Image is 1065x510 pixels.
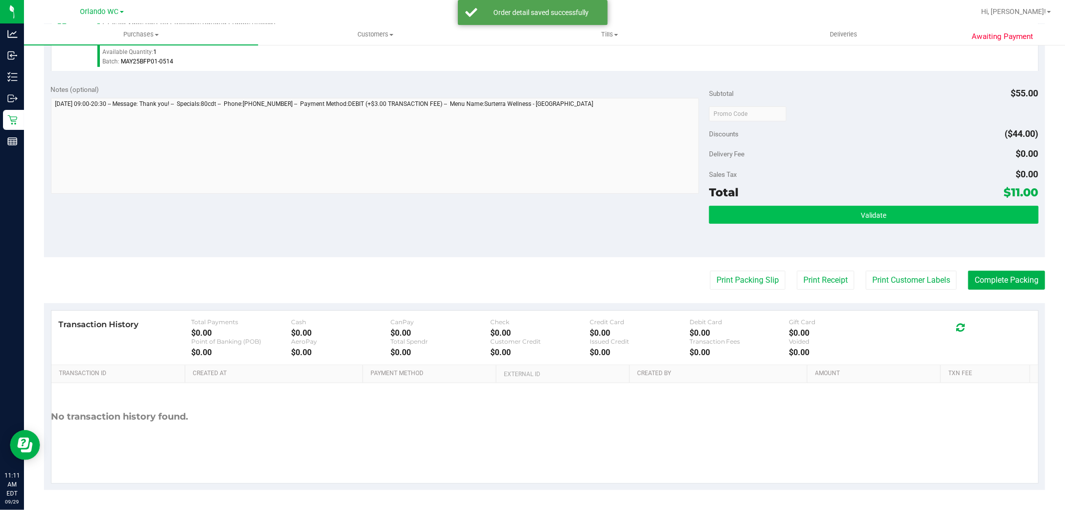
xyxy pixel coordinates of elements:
span: Batch: [102,58,119,65]
a: Created At [193,370,359,378]
span: Sales Tax [709,170,737,178]
div: Total Spendr [390,338,490,345]
div: Cash [291,318,390,326]
inline-svg: Analytics [7,29,17,39]
a: Deliveries [726,24,961,45]
div: $0.00 [690,328,789,338]
button: Complete Packing [968,271,1045,290]
button: Print Customer Labels [866,271,957,290]
a: Payment Method [370,370,492,378]
div: $0.00 [590,348,689,357]
iframe: Resource center [10,430,40,460]
div: $0.00 [789,328,888,338]
span: Awaiting Payment [972,31,1033,42]
div: $0.00 [291,328,390,338]
div: $0.00 [690,348,789,357]
div: Debit Card [690,318,789,326]
span: $0.00 [1016,169,1039,179]
input: Promo Code [709,106,786,121]
span: Subtotal [709,89,733,97]
a: Customers [258,24,492,45]
a: Created By [637,370,803,378]
span: Total [709,185,738,199]
div: $0.00 [789,348,888,357]
span: 1 [153,48,157,55]
a: Transaction ID [59,370,181,378]
inline-svg: Inventory [7,72,17,82]
span: ($44.00) [1005,128,1039,139]
div: CanPay [390,318,490,326]
div: Voided [789,338,888,345]
div: $0.00 [490,328,590,338]
a: Purchases [24,24,258,45]
div: Total Payments [191,318,291,326]
div: $0.00 [490,348,590,357]
p: 11:11 AM EDT [4,471,19,498]
div: Issued Credit [590,338,689,345]
div: $0.00 [191,348,291,357]
span: $55.00 [1011,88,1039,98]
span: Orlando WC [80,7,119,16]
span: Purchases [24,30,258,39]
div: Customer Credit [490,338,590,345]
div: Available Quantity: [102,45,355,64]
div: $0.00 [191,328,291,338]
span: Validate [861,211,886,219]
div: Point of Banking (POB) [191,338,291,345]
div: Order detail saved successfully [483,7,600,17]
span: Discounts [709,125,738,143]
div: Credit Card [590,318,689,326]
span: MAY25BFP01-0514 [121,58,173,65]
a: Tills [492,24,726,45]
span: Delivery Fee [709,150,744,158]
inline-svg: Retail [7,115,17,125]
button: Validate [709,206,1038,224]
div: $0.00 [291,348,390,357]
inline-svg: Inbound [7,50,17,60]
div: $0.00 [390,328,490,338]
div: Gift Card [789,318,888,326]
th: External ID [496,365,629,383]
span: Tills [493,30,726,39]
div: $0.00 [390,348,490,357]
span: Hi, [PERSON_NAME]! [981,7,1046,15]
div: AeroPay [291,338,390,345]
div: Check [490,318,590,326]
a: Txn Fee [949,370,1026,378]
p: 09/29 [4,498,19,506]
span: $0.00 [1016,148,1039,159]
span: $11.00 [1004,185,1039,199]
span: Notes (optional) [51,85,99,93]
button: Print Packing Slip [710,271,785,290]
button: Print Receipt [797,271,854,290]
a: Amount [815,370,937,378]
inline-svg: Outbound [7,93,17,103]
div: No transaction history found. [51,383,189,451]
div: Transaction Fees [690,338,789,345]
inline-svg: Reports [7,136,17,146]
div: $0.00 [590,328,689,338]
span: Customers [259,30,492,39]
span: Deliveries [816,30,871,39]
